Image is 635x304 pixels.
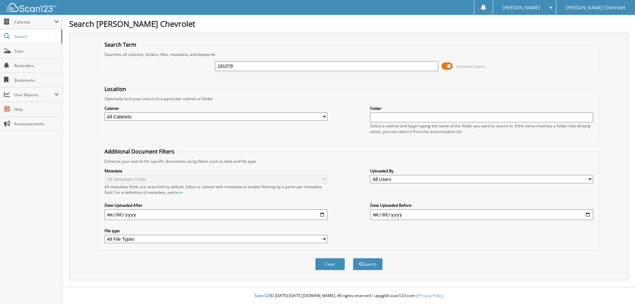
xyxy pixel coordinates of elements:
legend: Additional Document Filters [101,148,178,155]
button: Search [353,258,383,270]
button: Clear [315,258,345,270]
img: scan123-logo-white.svg [7,3,56,12]
label: File type [105,228,327,234]
span: Scan [14,48,59,54]
span: [PERSON_NAME] Chevrolet [566,6,625,10]
div: Enhance your search for specific documents using filters such as date and file type. [101,158,597,164]
span: Announcements [14,121,59,127]
label: Date Uploaded After [105,202,327,208]
span: Scan123 [255,293,271,298]
span: Advanced Search [456,64,486,69]
input: end [370,209,593,220]
span: User Reports [14,92,54,98]
label: Metadata [105,168,327,174]
label: Cabinet [105,106,327,111]
div: Select a cabinet and begin typing the name of the folder you want to search in. If the name match... [370,123,593,134]
span: Bookmarks [14,77,59,83]
span: Help [14,107,59,112]
h1: Search [PERSON_NAME] Chevrolet [69,18,628,29]
span: Cabinets [14,19,54,25]
label: Folder [370,106,593,111]
iframe: Chat Widget [602,272,635,304]
div: © [DATE]-[DATE] [DOMAIN_NAME]. All rights reserved | appg04-scan123-com | [63,288,635,304]
span: Reminders [14,63,59,68]
div: Searches all cabinets, folders, files, metadata, and keywords [101,52,597,57]
span: Search [14,34,58,39]
div: All metadata fields are searched by default. Select a cabinet with metadata to enable filtering b... [105,184,327,195]
legend: Location [101,85,129,93]
legend: Search Term [101,41,140,48]
label: Uploaded By [370,168,593,174]
div: Optionally limit your search to a particular cabinet or folder [101,96,597,102]
a: Privacy Policy [418,293,443,298]
label: Date Uploaded Before [370,202,593,208]
input: start [105,209,327,220]
span: [PERSON_NAME] [503,6,540,10]
a: here [174,190,183,195]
